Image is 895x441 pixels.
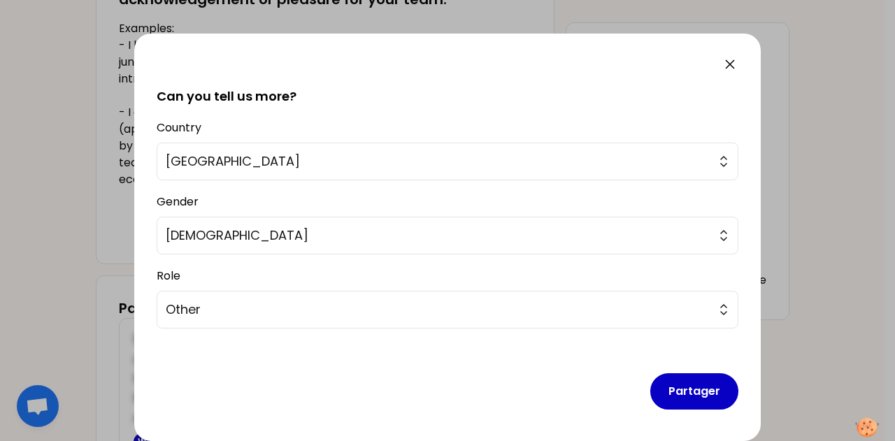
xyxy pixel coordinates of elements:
label: Role [157,268,180,284]
label: Gender [157,194,199,210]
h2: Can you tell us more? [157,64,738,106]
button: [GEOGRAPHIC_DATA] [157,143,738,180]
span: [GEOGRAPHIC_DATA] [166,152,710,171]
label: Country [157,120,201,136]
span: [DEMOGRAPHIC_DATA] [166,226,710,245]
button: [DEMOGRAPHIC_DATA] [157,217,738,254]
span: Other [166,300,710,319]
button: Partager [650,373,738,410]
button: Other [157,291,738,328]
